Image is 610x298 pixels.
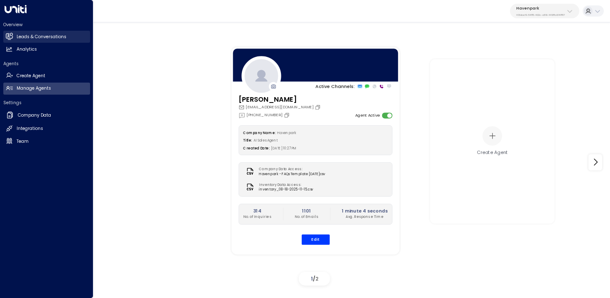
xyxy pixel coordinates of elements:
button: Copy [284,112,291,118]
span: [DATE] 10:27 PM [271,146,297,151]
div: [PHONE_NUMBER] [238,112,291,118]
h2: Create Agent [17,73,45,79]
div: / [299,272,330,286]
span: Havenpark - FAQs Template [DATE]csv [259,171,325,176]
h2: Manage Agents [17,85,51,92]
a: Leads & Conversations [3,31,90,43]
span: AI Sales Agent [254,138,278,143]
span: 2 [315,275,318,282]
h3: [PERSON_NAME] [238,94,322,104]
a: Analytics [3,44,90,56]
label: Inventory Data Access: [259,182,310,187]
div: Create Agent [477,149,508,156]
p: No. of Emails [295,215,318,220]
span: Havenpark [277,130,296,135]
h2: 314 [243,208,271,215]
p: 413dacf9-5485-402c-a519-14108c614857 [516,13,565,17]
h2: Leads & Conversations [17,34,66,40]
label: Title: [243,138,252,143]
a: Create Agent [3,70,90,82]
h2: Overview [3,22,90,28]
label: Created Date: [243,146,269,151]
p: Havenpark [516,6,565,11]
label: Company Name: [243,130,275,135]
p: No. of Inquiries [243,215,271,220]
h2: Agents [3,61,90,67]
span: inventory_08-18-2025-11-15.csv [259,187,313,192]
button: Havenpark413dacf9-5485-402c-a519-14108c614857 [510,4,579,18]
a: Manage Agents [3,83,90,95]
h2: Team [17,138,29,145]
label: Agent Active [355,112,379,118]
h2: Integrations [17,125,43,132]
h2: 1 minute 4 seconds [342,208,388,215]
span: 1 [311,275,313,282]
a: Company Data [3,109,90,122]
label: Company Data Access: [259,166,322,171]
p: Active Channels: [315,83,355,90]
h2: 1101 [295,208,318,215]
h2: Settings [3,100,90,106]
a: Integrations [3,123,90,135]
p: Avg. Response Time [342,215,388,220]
button: Copy [315,104,322,110]
button: Edit [301,234,329,244]
a: Team [3,135,90,147]
div: [EMAIL_ADDRESS][DOMAIN_NAME] [238,104,322,110]
h2: Company Data [18,112,51,119]
h2: Analytics [17,46,37,53]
